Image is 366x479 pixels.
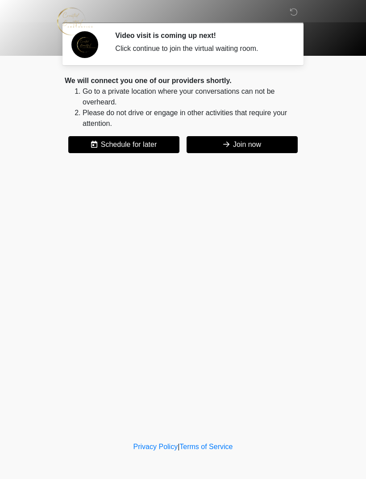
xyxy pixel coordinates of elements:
button: Join now [187,136,298,153]
li: Please do not drive or engage in other activities that require your attention. [83,108,301,129]
div: We will connect you one of our providers shortly. [65,75,301,86]
img: Created Beautiful Aesthetics Logo [56,7,93,36]
a: Privacy Policy [133,443,178,450]
div: Click continue to join the virtual waiting room. [115,43,288,54]
a: Terms of Service [179,443,233,450]
button: Schedule for later [68,136,179,153]
img: Agent Avatar [71,31,98,58]
li: Go to a private location where your conversations can not be overheard. [83,86,301,108]
a: | [178,443,179,450]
